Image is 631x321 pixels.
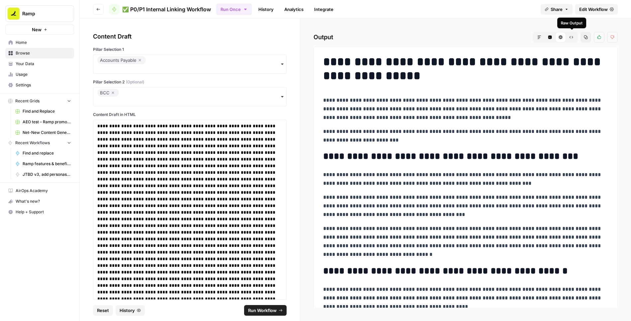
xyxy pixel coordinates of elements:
[5,48,74,58] a: Browse
[16,82,71,88] span: Settings
[93,305,113,316] button: Reset
[575,4,618,15] a: Edit Workflow
[5,37,74,48] a: Home
[16,40,71,46] span: Home
[93,79,287,85] label: Pillar Selection 2
[93,87,287,106] button: BCC
[12,159,74,169] a: Ramp features & benefits generator – Content tuning version
[16,209,71,215] span: Help + Support
[120,307,135,314] span: History
[5,80,74,90] a: Settings
[5,25,74,35] button: New
[109,4,211,15] a: ✅ P0/P1 Internal Linking Workflow
[23,130,71,136] span: Net-New Content Generator - Grid Template
[16,61,71,67] span: Your Data
[100,89,116,97] div: BCC
[280,4,308,15] a: Analytics
[93,112,287,118] label: Content Draft in HTML
[8,8,20,20] img: Ramp Logo
[23,171,71,177] span: JTBD v3, add personas (wip)
[12,106,74,117] a: Find and Replace
[16,188,71,194] span: AirOps Academy
[12,117,74,127] a: AEO test – Ramp promo content v2
[5,185,74,196] a: AirOps Academy
[561,20,583,26] div: Raw Output
[12,127,74,138] a: Net-New Content Generator - Grid Template
[248,307,277,314] span: Run Workflow
[5,58,74,69] a: Your Data
[216,4,252,15] button: Run Once
[23,161,71,167] span: Ramp features & benefits generator – Content tuning version
[15,98,40,104] span: Recent Grids
[579,6,608,13] span: Edit Workflow
[5,69,74,80] a: Usage
[5,207,74,217] button: Help + Support
[254,4,278,15] a: History
[16,71,71,77] span: Usage
[5,196,74,207] button: What's new?
[122,5,211,13] span: ✅ P0/P1 Internal Linking Workflow
[93,54,287,74] button: Accounts Payable
[16,50,71,56] span: Browse
[32,26,42,33] span: New
[97,307,109,314] span: Reset
[116,305,145,316] button: History
[314,32,618,43] h2: Output
[93,32,287,41] div: Content Draft
[23,119,71,125] span: AEO test – Ramp promo content v2
[5,96,74,106] button: Recent Grids
[551,6,563,13] span: Share
[310,4,337,15] a: Integrate
[5,138,74,148] button: Recent Workflows
[126,79,144,85] span: (Optional)
[244,305,287,316] button: Run Workflow
[6,196,74,206] div: What's new?
[5,5,74,22] button: Workspace: Ramp
[93,47,287,53] label: Pillar Selection 1
[15,140,50,146] span: Recent Workflows
[23,150,71,156] span: Find and replace
[541,4,573,15] button: Share
[22,10,62,17] span: Ramp
[23,108,71,114] span: Find and Replace
[100,56,143,64] div: Accounts Payable
[12,169,74,180] a: JTBD v3, add personas (wip)
[12,148,74,159] a: Find and replace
